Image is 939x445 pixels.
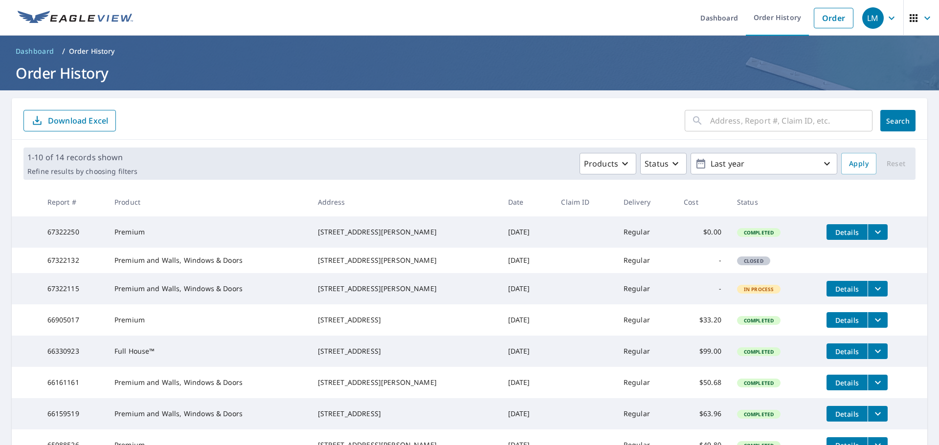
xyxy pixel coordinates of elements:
[23,110,116,131] button: Download Excel
[616,304,676,336] td: Regular
[40,367,107,398] td: 66161161
[12,43,927,59] nav: breadcrumb
[738,348,780,355] span: Completed
[616,336,676,367] td: Regular
[318,227,492,237] div: [STREET_ADDRESS][PERSON_NAME]
[645,158,669,170] p: Status
[500,304,554,336] td: [DATE]
[710,107,872,134] input: Address, Report #, Claim ID, etc.
[40,216,107,248] td: 67322250
[40,248,107,273] td: 67322132
[616,216,676,248] td: Regular
[500,336,554,367] td: [DATE]
[888,116,908,126] span: Search
[318,284,492,294] div: [STREET_ADDRESS][PERSON_NAME]
[40,304,107,336] td: 66905017
[500,248,554,273] td: [DATE]
[616,188,676,216] th: Delivery
[676,398,729,429] td: $63.96
[107,304,310,336] td: Premium
[676,216,729,248] td: $0.00
[584,158,618,170] p: Products
[40,273,107,304] td: 67322115
[16,46,54,56] span: Dashboard
[500,398,554,429] td: [DATE]
[580,153,636,174] button: Products
[500,367,554,398] td: [DATE]
[616,273,676,304] td: Regular
[868,406,888,422] button: filesDropdownBtn-66159519
[640,153,687,174] button: Status
[553,188,615,216] th: Claim ID
[18,11,133,25] img: EV Logo
[729,188,819,216] th: Status
[868,224,888,240] button: filesDropdownBtn-67322250
[832,284,862,294] span: Details
[738,286,780,293] span: In Process
[738,257,769,264] span: Closed
[500,273,554,304] td: [DATE]
[107,367,310,398] td: Premium and Walls, Windows & Doors
[27,167,137,176] p: Refine results by choosing filters
[707,155,821,172] p: Last year
[868,375,888,390] button: filesDropdownBtn-66161161
[310,188,500,216] th: Address
[691,153,837,174] button: Last year
[500,216,554,248] td: [DATE]
[827,343,868,359] button: detailsBtn-66330923
[868,343,888,359] button: filesDropdownBtn-66330923
[868,312,888,328] button: filesDropdownBtn-66905017
[868,281,888,297] button: filesDropdownBtn-67322115
[616,398,676,429] td: Regular
[827,281,868,297] button: detailsBtn-67322115
[676,367,729,398] td: $50.68
[48,115,108,126] p: Download Excel
[318,255,492,265] div: [STREET_ADDRESS][PERSON_NAME]
[616,367,676,398] td: Regular
[107,336,310,367] td: Full House™
[832,228,862,237] span: Details
[676,304,729,336] td: $33.20
[40,398,107,429] td: 66159519
[676,188,729,216] th: Cost
[832,409,862,419] span: Details
[880,110,916,131] button: Search
[849,158,869,170] span: Apply
[107,398,310,429] td: Premium and Walls, Windows & Doors
[107,188,310,216] th: Product
[40,188,107,216] th: Report #
[862,7,884,29] div: LM
[827,375,868,390] button: detailsBtn-66161161
[107,273,310,304] td: Premium and Walls, Windows & Doors
[738,380,780,386] span: Completed
[841,153,876,174] button: Apply
[832,316,862,325] span: Details
[832,347,862,356] span: Details
[738,411,780,418] span: Completed
[318,315,492,325] div: [STREET_ADDRESS]
[827,224,868,240] button: detailsBtn-67322250
[814,8,853,28] a: Order
[827,406,868,422] button: detailsBtn-66159519
[676,248,729,273] td: -
[318,378,492,387] div: [STREET_ADDRESS][PERSON_NAME]
[738,317,780,324] span: Completed
[616,248,676,273] td: Regular
[318,409,492,419] div: [STREET_ADDRESS]
[676,336,729,367] td: $99.00
[827,312,868,328] button: detailsBtn-66905017
[12,63,927,83] h1: Order History
[107,216,310,248] td: Premium
[12,43,58,59] a: Dashboard
[27,151,137,163] p: 1-10 of 14 records shown
[318,346,492,356] div: [STREET_ADDRESS]
[832,378,862,387] span: Details
[107,248,310,273] td: Premium and Walls, Windows & Doors
[40,336,107,367] td: 66330923
[62,45,65,57] li: /
[738,229,780,236] span: Completed
[676,273,729,304] td: -
[500,188,554,216] th: Date
[69,46,115,56] p: Order History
